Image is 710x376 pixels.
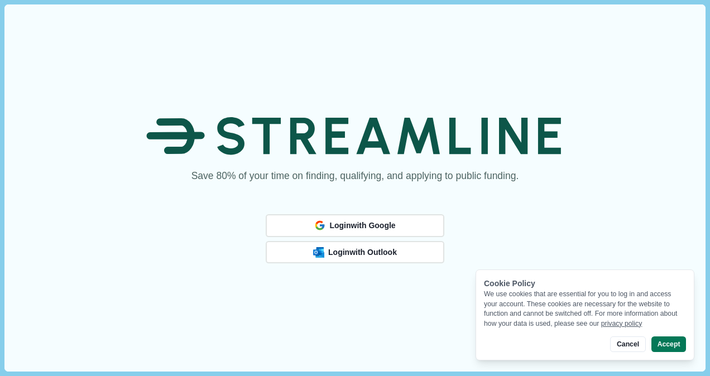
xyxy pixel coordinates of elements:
[484,279,535,288] span: Cookie Policy
[191,169,519,183] h1: Save 80% of your time on finding, qualifying, and applying to public funding.
[266,241,444,263] button: Outlook LogoLoginwith Outlook
[484,290,686,329] div: We use cookies that are essential for you to log in and access your account. These cookies are ne...
[329,221,395,230] span: Login with Google
[313,247,324,258] img: Outlook Logo
[328,248,397,257] span: Login with Outlook
[266,214,444,238] button: Loginwith Google
[146,105,563,167] img: Streamline Climate Logo
[651,336,686,352] button: Accept
[610,336,645,352] button: Cancel
[601,320,642,327] a: privacy policy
